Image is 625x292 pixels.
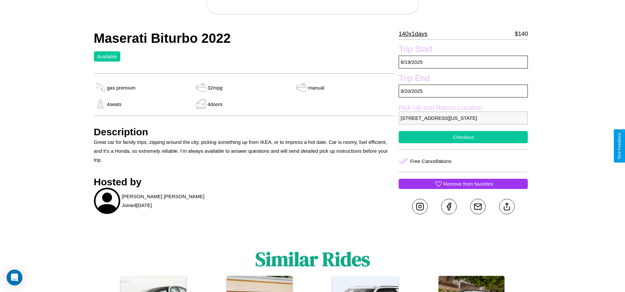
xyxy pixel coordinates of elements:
[515,29,528,39] p: $ 140
[208,83,223,92] p: 32 mpg
[617,133,622,159] div: Give Feedback
[94,126,396,138] h3: Description
[399,85,528,97] p: 8 / 20 / 2025
[94,176,396,188] h3: Hosted by
[94,83,107,93] img: gas
[122,192,205,201] p: [PERSON_NAME] [PERSON_NAME]
[295,83,308,93] img: gas
[308,83,324,92] p: manual
[208,100,223,109] p: 4 doors
[122,201,152,210] p: Joined [DATE]
[94,99,107,109] img: gas
[107,83,136,92] p: gas premium
[194,99,208,109] img: gas
[107,100,122,109] p: 4 seats
[399,73,528,85] label: Trip End
[7,270,22,285] div: Open Intercom Messenger
[399,131,528,143] button: Checkout
[94,31,396,46] h2: Maserati Biturbo 2022
[399,179,528,189] button: Remove from favorites
[255,246,370,273] h1: Similar Rides
[399,104,528,112] label: Pick Up and Return Location
[443,179,493,188] p: Remove from favorites
[399,112,528,124] p: [STREET_ADDRESS][US_STATE]
[399,29,427,39] p: 140 x 1 days
[194,83,208,93] img: gas
[399,56,528,68] p: 8 / 19 / 2025
[94,138,396,164] p: Great car for family trips, zipping around the city, picking something up from IKEA, or to impres...
[399,44,528,56] label: Trip Start
[97,52,117,61] p: Available
[410,157,451,166] p: Free Cancellations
